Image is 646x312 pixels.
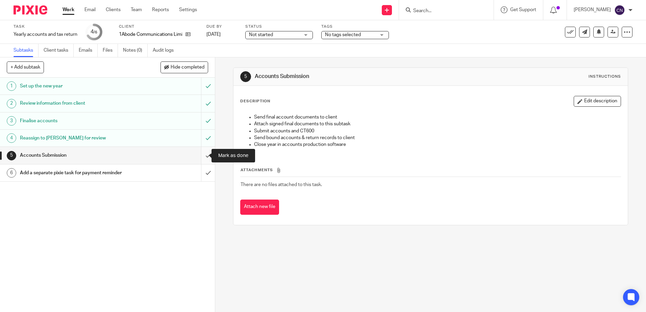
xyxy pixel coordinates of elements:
p: Submit accounts and CT600 [254,128,620,134]
img: Pixie [14,5,47,15]
h1: Reassign to [PERSON_NAME] for review [20,133,136,143]
h1: Review information from client [20,98,136,108]
button: + Add subtask [7,61,44,73]
div: Instructions [589,74,621,79]
label: Tags [321,24,389,29]
button: Hide completed [160,61,208,73]
h1: Add a separate pixie task for payment reminder [20,168,136,178]
span: Not started [249,32,273,37]
label: Task [14,24,77,29]
img: svg%3E [614,5,625,16]
a: Audit logs [153,44,179,57]
span: Attachments [241,168,273,172]
div: 4 [7,133,16,143]
p: Send final account documents to client [254,114,620,121]
h1: Accounts Submission [255,73,445,80]
p: Send bound accounts & return records to client [254,134,620,141]
a: Reports [152,6,169,13]
p: 1Abode Communications Limited [119,31,182,38]
label: Due by [206,24,237,29]
p: Description [240,99,270,104]
div: 5 [240,71,251,82]
span: Get Support [510,7,536,12]
button: Edit description [574,96,621,107]
a: Settings [179,6,197,13]
a: Subtasks [14,44,39,57]
div: 3 [7,116,16,126]
h1: Set up the new year [20,81,136,91]
a: Team [131,6,142,13]
h1: Accounts Submission [20,150,136,160]
a: Client tasks [44,44,74,57]
div: 5 [7,151,16,160]
small: /6 [94,30,97,34]
a: Work [63,6,74,13]
a: Files [103,44,118,57]
a: Notes (0) [123,44,148,57]
span: There are no files attached to this task. [241,182,322,187]
span: Hide completed [171,65,204,70]
div: 6 [7,168,16,178]
a: Emails [79,44,98,57]
span: No tags selected [325,32,361,37]
p: Attach signed final documents to this subtask [254,121,620,127]
div: 4 [91,28,97,36]
span: [DATE] [206,32,221,37]
a: Clients [106,6,121,13]
label: Client [119,24,198,29]
p: Close year in accounts production software [254,141,620,148]
button: Attach new file [240,200,279,215]
input: Search [413,8,473,14]
div: 2 [7,99,16,108]
p: [PERSON_NAME] [574,6,611,13]
a: Email [84,6,96,13]
div: Yearly accounts and tax return [14,31,77,38]
div: 1 [7,81,16,91]
h1: Finalise accounts [20,116,136,126]
label: Status [245,24,313,29]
